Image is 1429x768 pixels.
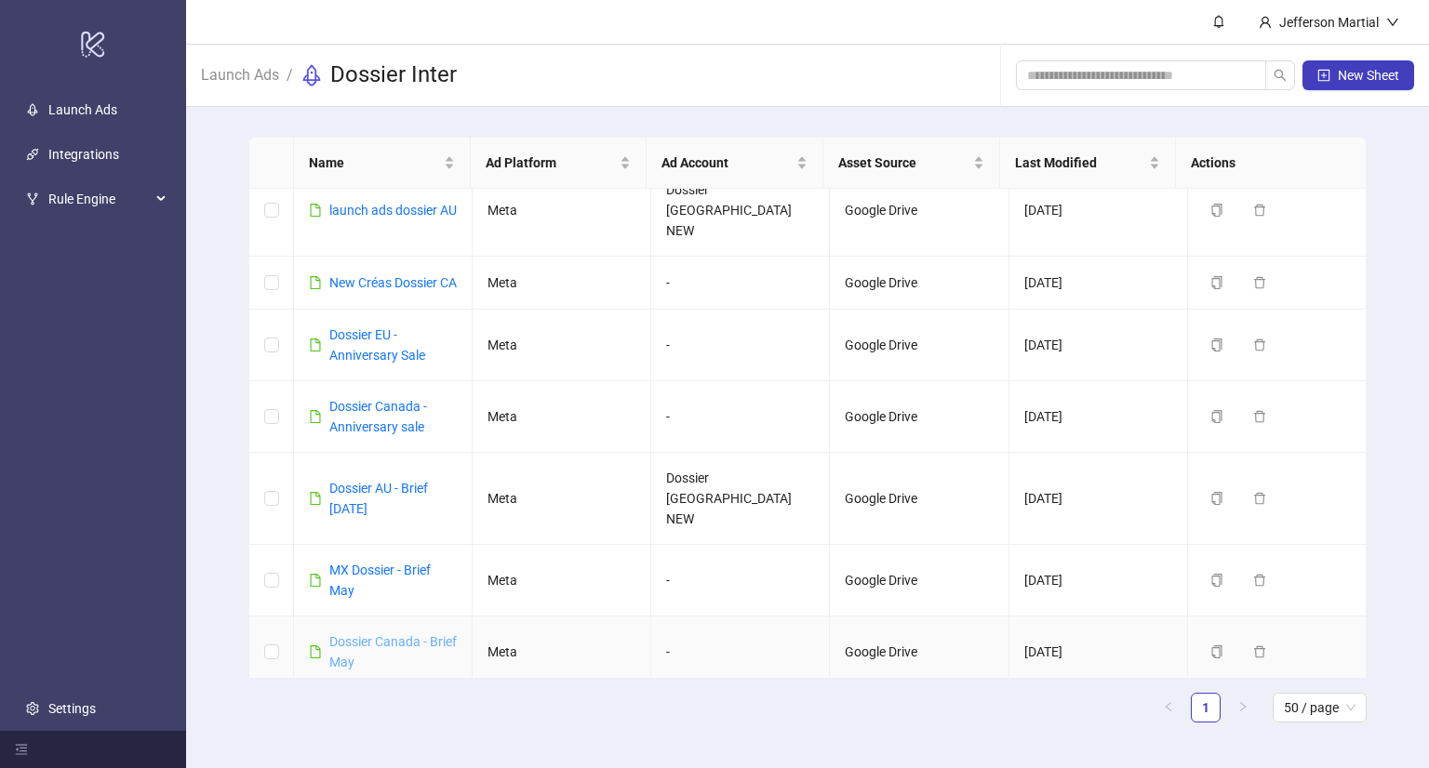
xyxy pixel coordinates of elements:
a: Dossier Canada - Anniversary sale [329,399,427,434]
span: plus-square [1317,69,1330,82]
th: Asset Source [823,138,1000,189]
span: down [1386,16,1399,29]
td: - [651,310,830,381]
td: Dossier [GEOGRAPHIC_DATA] NEW [651,453,830,545]
span: delete [1253,645,1266,658]
span: Name [309,152,440,173]
span: Ad Platform [486,152,617,173]
li: Next Page [1228,693,1258,722]
li: / [287,60,293,90]
span: New Sheet [1338,68,1399,83]
span: file [309,492,322,505]
span: Ad Account [661,152,793,173]
td: [DATE] [1009,616,1188,688]
div: Jefferson Martial [1272,12,1386,33]
span: copy [1210,574,1223,587]
span: copy [1210,645,1223,658]
td: Meta [473,545,651,616]
td: [DATE] [1009,381,1188,453]
span: Last Modified [1015,152,1146,173]
h3: Dossier Inter [330,60,457,90]
th: Ad Platform [471,138,648,189]
span: right [1237,701,1249,712]
td: Google Drive [830,381,1008,453]
td: [DATE] [1009,453,1188,545]
td: Meta [473,165,651,257]
span: delete [1253,204,1266,217]
a: Dossier AU - Brief [DATE] [329,481,428,516]
div: Page Size [1273,693,1367,722]
td: Meta [473,616,651,688]
a: Settings [48,701,96,716]
a: MX Dossier - Brief May [329,563,431,598]
td: Google Drive [830,165,1008,257]
td: Google Drive [830,616,1008,688]
td: - [651,616,830,688]
th: Last Modified [1000,138,1177,189]
span: copy [1210,492,1223,505]
span: fork [26,192,39,205]
td: - [651,545,830,616]
td: [DATE] [1009,165,1188,257]
span: delete [1253,574,1266,587]
span: left [1163,701,1174,712]
span: file [309,204,322,217]
span: delete [1253,338,1266,351]
td: Meta [473,381,651,453]
span: 50 / page [1284,694,1356,722]
td: Dossier [GEOGRAPHIC_DATA] NEW [651,165,830,257]
td: Meta [473,453,651,545]
span: delete [1253,276,1266,289]
td: - [651,381,830,453]
th: Ad Account [647,138,823,189]
a: Dossier EU - Anniversary Sale [329,327,425,363]
a: launch ads dossier AU [329,203,457,218]
td: [DATE] [1009,545,1188,616]
button: left [1154,693,1183,722]
a: Launch Ads [197,63,283,84]
td: Meta [473,257,651,310]
a: Integrations [48,147,119,162]
a: Dossier Canada - Brief May [329,634,457,669]
button: right [1228,693,1258,722]
a: 1 [1192,694,1220,722]
span: copy [1210,204,1223,217]
td: Google Drive [830,545,1008,616]
span: file [309,574,322,587]
td: [DATE] [1009,310,1188,381]
td: [DATE] [1009,257,1188,310]
span: search [1274,69,1287,82]
span: user [1259,16,1272,29]
td: Google Drive [830,257,1008,310]
li: Previous Page [1154,693,1183,722]
span: file [309,645,322,658]
span: copy [1210,338,1223,351]
th: Name [294,138,471,189]
span: file [309,338,322,351]
span: copy [1210,410,1223,423]
span: Asset Source [838,152,969,173]
span: delete [1253,410,1266,423]
span: bell [1212,15,1225,28]
span: copy [1210,276,1223,289]
button: New Sheet [1302,60,1414,90]
span: delete [1253,492,1266,505]
th: Actions [1176,138,1353,189]
span: menu-fold [15,743,28,756]
td: Google Drive [830,453,1008,545]
span: file [309,410,322,423]
a: Launch Ads [48,102,117,117]
span: Rule Engine [48,180,151,218]
span: rocket [300,64,323,86]
span: file [309,276,322,289]
li: 1 [1191,693,1221,722]
td: - [651,257,830,310]
a: New Créas Dossier CA [329,275,457,290]
td: Google Drive [830,310,1008,381]
td: Meta [473,310,651,381]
